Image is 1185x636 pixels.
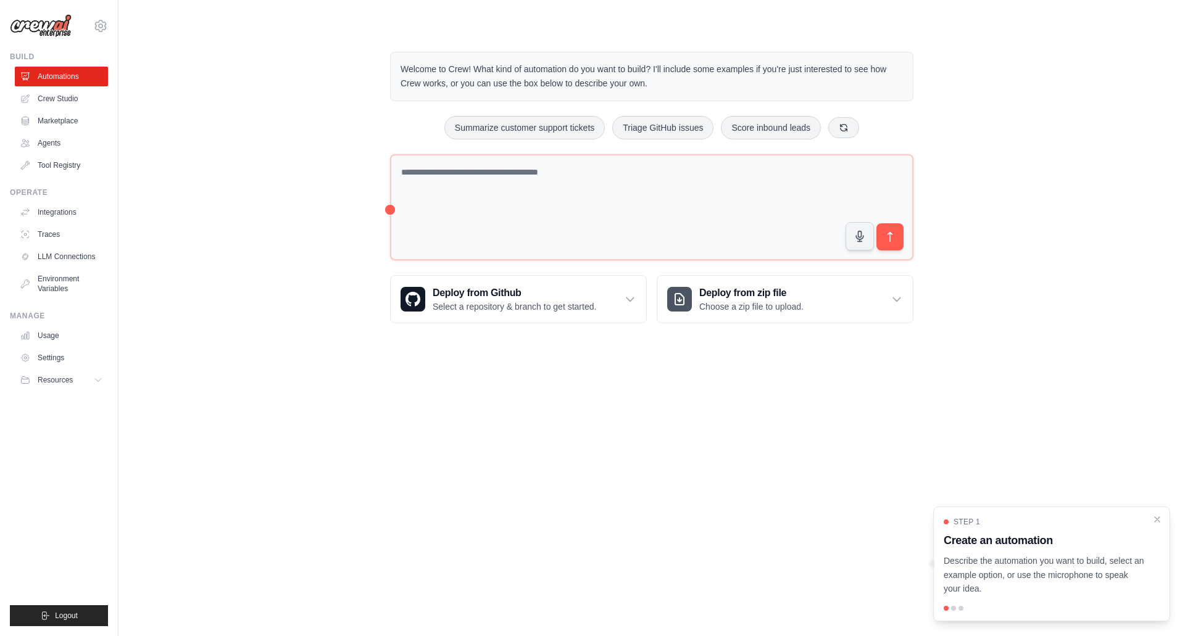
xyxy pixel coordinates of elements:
div: Operate [10,188,108,197]
a: Automations [15,67,108,86]
button: Resources [15,370,108,390]
p: Welcome to Crew! What kind of automation do you want to build? I'll include some examples if you'... [401,62,903,91]
span: Resources [38,375,73,385]
div: Build [10,52,108,62]
button: Score inbound leads [721,116,821,139]
a: LLM Connections [15,247,108,266]
a: Integrations [15,202,108,222]
p: Describe the automation you want to build, select an example option, or use the microphone to spe... [944,554,1145,596]
img: Logo [10,14,72,38]
a: Tool Registry [15,155,108,175]
a: Agents [15,133,108,153]
button: Logout [10,605,108,626]
h3: Deploy from Github [433,286,596,300]
button: Triage GitHub issues [612,116,713,139]
button: Summarize customer support tickets [444,116,605,139]
span: Logout [55,611,78,621]
span: Step 1 [954,517,980,527]
a: Traces [15,225,108,244]
iframe: Chat Widget [1123,577,1185,636]
p: Select a repository & branch to get started. [433,300,596,313]
button: Close walkthrough [1152,514,1162,524]
a: Marketplace [15,111,108,131]
a: Environment Variables [15,269,108,299]
a: Crew Studio [15,89,108,109]
a: Usage [15,326,108,345]
h3: Deploy from zip file [699,286,804,300]
h3: Create an automation [944,532,1145,549]
a: Settings [15,348,108,368]
div: Manage [10,311,108,321]
p: Choose a zip file to upload. [699,300,804,313]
